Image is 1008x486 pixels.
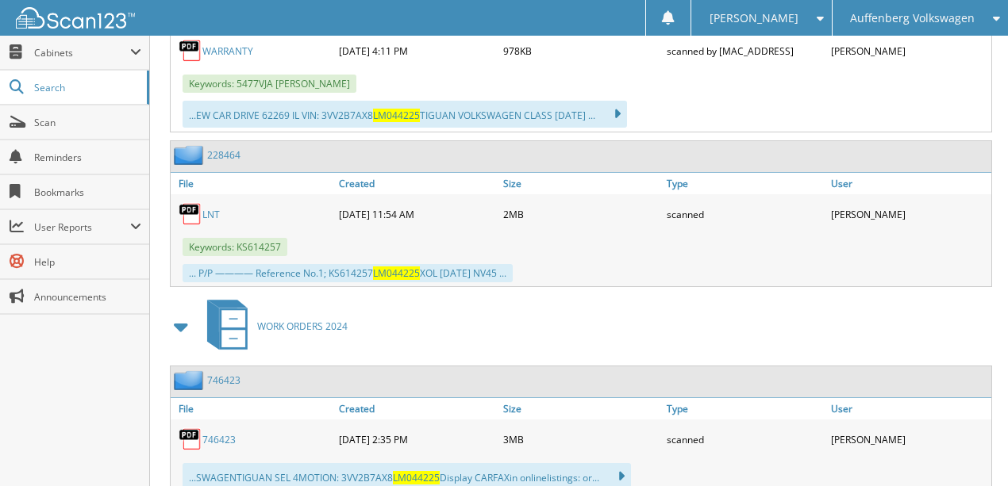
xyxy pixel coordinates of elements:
a: Created [335,173,499,194]
a: 746423 [202,433,236,446]
div: [DATE] 4:11 PM [335,35,499,67]
img: folder2.png [174,370,207,390]
img: PDF.png [179,39,202,63]
div: [DATE] 2:35 PM [335,423,499,455]
span: Bookmarks [34,186,141,199]
img: folder2.png [174,145,207,165]
span: Auffenberg Volkswagen [850,13,975,23]
div: [PERSON_NAME] [827,35,991,67]
a: Type [663,173,827,194]
iframe: Chat Widget [929,410,1008,486]
div: ...EW CAR DRIVE 62269 IL VIN: 3VV2B7AX8 TIGUAN VOLKSWAGEN CLASS [DATE] ... [183,101,627,128]
span: LM044225 [393,471,440,484]
a: Created [335,398,499,419]
span: LM044225 [373,109,420,122]
span: [PERSON_NAME] [710,13,798,23]
div: [PERSON_NAME] [827,198,991,230]
a: User [827,173,991,194]
a: User [827,398,991,419]
img: scan123-logo-white.svg [16,7,135,29]
a: File [171,173,335,194]
span: LM044225 [373,266,420,280]
div: 3MB [499,423,664,455]
span: Reminders [34,151,141,164]
a: Size [499,398,664,419]
img: PDF.png [179,202,202,226]
div: scanned by [MAC_ADDRESS] [663,35,827,67]
div: [DATE] 11:54 AM [335,198,499,230]
a: 746423 [207,373,240,387]
span: Announcements [34,290,141,304]
img: PDF.png [179,427,202,451]
div: [PERSON_NAME] [827,423,991,455]
span: User Reports [34,220,130,234]
a: WARRANTY [202,44,253,58]
div: 2MB [499,198,664,230]
a: WORK ORDERS 2024 [198,295,348,358]
span: Keywords: KS614257 [183,238,287,256]
span: Search [34,81,139,94]
a: LNT [202,208,220,221]
span: Cabinets [34,46,130,59]
span: Keywords: 5477VJA [PERSON_NAME] [183,75,356,93]
div: scanned [663,198,827,230]
div: ... P/P ———— Reference No.1; KS614257 XOL [DATE] NV45 ... [183,264,513,282]
span: Scan [34,116,141,129]
span: WORK ORDERS 2024 [257,320,348,333]
a: Size [499,173,664,194]
div: 978KB [499,35,664,67]
a: Type [663,398,827,419]
div: scanned [663,423,827,455]
a: File [171,398,335,419]
span: Help [34,255,141,269]
a: 228464 [207,148,240,162]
